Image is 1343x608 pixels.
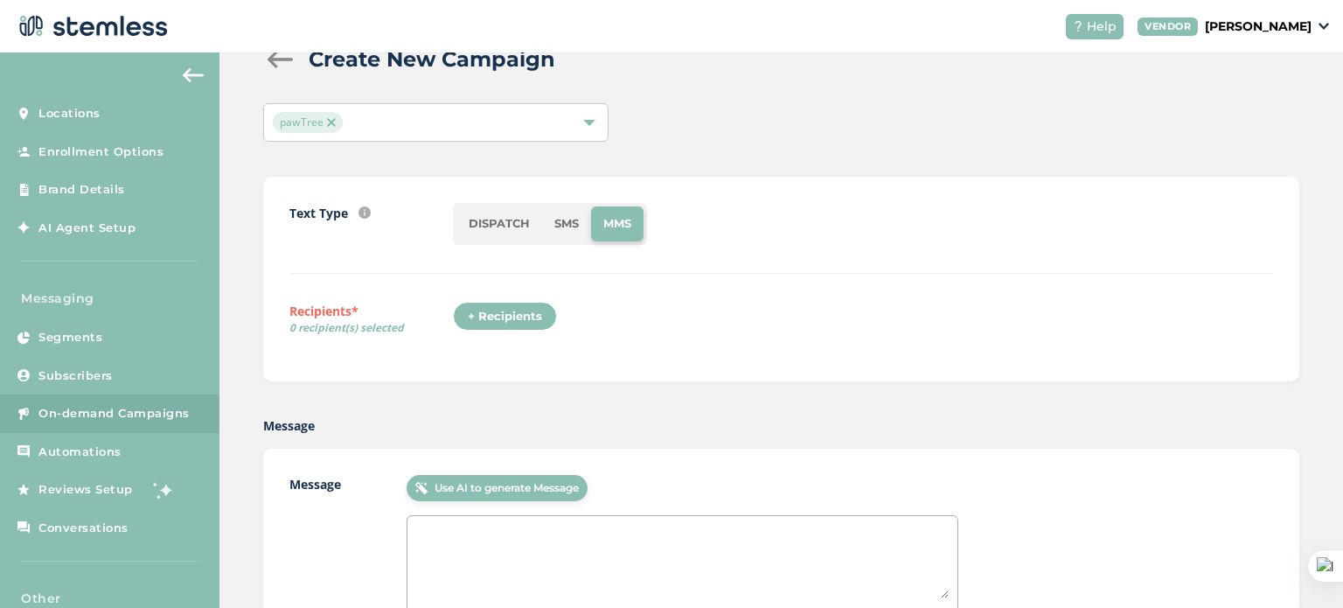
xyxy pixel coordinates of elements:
[1205,17,1312,36] p: [PERSON_NAME]
[38,329,102,346] span: Segments
[309,44,555,75] h2: Create New Campaign
[456,206,542,241] li: DISPATCH
[1073,21,1083,31] img: icon-help-white-03924b79.svg
[289,302,454,342] label: Recipients*
[358,206,371,219] img: icon-info-236977d2.svg
[38,405,190,423] span: On-demand Campaigns
[453,302,557,332] div: + Recipients
[435,480,579,496] span: Use AI to generate Message
[327,118,336,127] img: icon-close-accent-8a337256.svg
[38,143,164,161] span: Enrollment Options
[289,320,454,336] span: 0 recipient(s) selected
[38,220,136,237] span: AI Agent Setup
[273,112,343,133] span: pawTree
[1319,23,1329,30] img: icon_down-arrow-small-66adaf34.svg
[38,367,113,385] span: Subscribers
[542,206,591,241] li: SMS
[289,204,348,222] label: Text Type
[146,472,181,507] img: glitter-stars-b7820f95.gif
[183,68,204,82] img: icon-arrow-back-accent-c549486e.svg
[38,181,125,199] span: Brand Details
[407,475,588,501] button: Use AI to generate Message
[1138,17,1198,36] div: VENDOR
[591,206,644,241] li: MMS
[38,105,101,122] span: Locations
[14,9,168,44] img: logo-dark-0685b13c.svg
[1087,17,1117,36] span: Help
[263,416,315,435] label: Message
[38,520,129,537] span: Conversations
[38,444,122,461] span: Automations
[38,481,133,499] span: Reviews Setup
[1256,524,1343,608] iframe: Chat Widget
